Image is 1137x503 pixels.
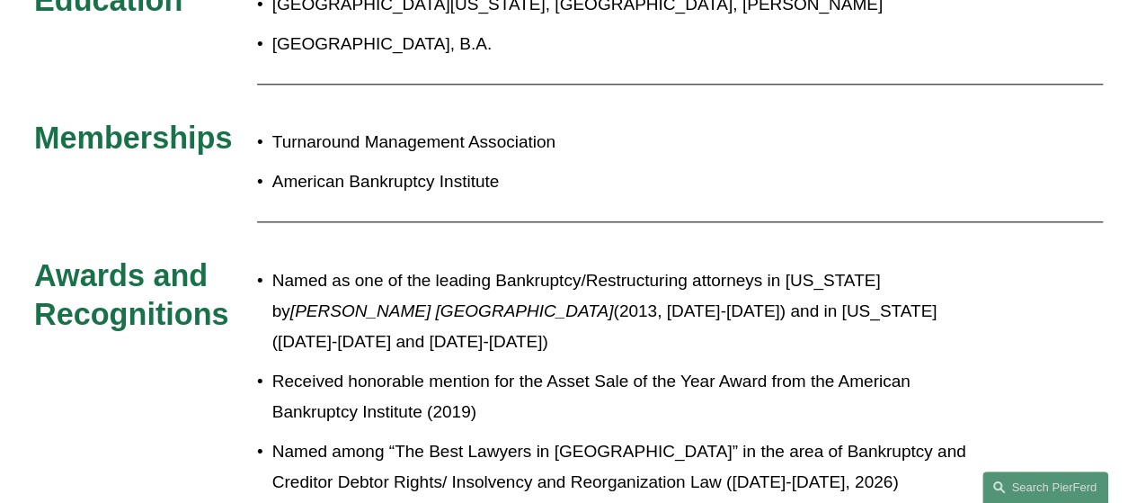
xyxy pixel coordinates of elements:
[272,166,970,197] p: American Bankruptcy Institute
[272,127,970,157] p: Turnaround Management Association
[34,121,232,155] span: Memberships
[272,29,970,59] p: [GEOGRAPHIC_DATA], B.A.
[272,366,970,428] p: Received honorable mention for the Asset Sale of the Year Award from the American Bankruptcy Inst...
[290,301,614,320] em: [PERSON_NAME] [GEOGRAPHIC_DATA]
[34,258,229,330] span: Awards and Recognitions
[272,265,970,358] p: Named as one of the leading Bankruptcy/Restructuring attorneys in [US_STATE] by (2013, [DATE]-[DA...
[982,472,1108,503] a: Search this site
[272,436,970,499] p: Named among “The Best Lawyers in [GEOGRAPHIC_DATA]” in the area of Bankruptcy and Creditor Debtor...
